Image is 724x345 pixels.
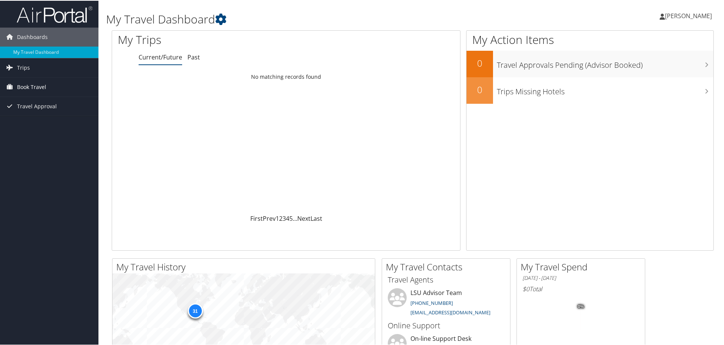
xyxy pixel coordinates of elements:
a: 5 [289,214,293,222]
h1: My Action Items [467,31,713,47]
a: 0Trips Missing Hotels [467,76,713,103]
li: LSU Advisor Team [384,287,508,318]
h2: My Travel History [116,260,375,273]
a: [PHONE_NUMBER] [410,299,453,306]
img: airportal-logo.png [17,5,92,23]
h1: My Trips [118,31,309,47]
a: 1 [276,214,279,222]
h2: My Travel Contacts [386,260,510,273]
a: [PERSON_NAME] [660,4,719,27]
a: Next [297,214,311,222]
a: 0Travel Approvals Pending (Advisor Booked) [467,50,713,76]
div: 31 [187,303,203,318]
span: Dashboards [17,27,48,46]
h6: Total [523,284,639,292]
h1: My Travel Dashboard [106,11,515,27]
h2: My Travel Spend [521,260,645,273]
a: [EMAIL_ADDRESS][DOMAIN_NAME] [410,308,490,315]
h3: Trips Missing Hotels [497,82,713,96]
a: Past [187,52,200,61]
a: Current/Future [139,52,182,61]
a: First [250,214,263,222]
h6: [DATE] - [DATE] [523,274,639,281]
td: No matching records found [112,69,460,83]
span: Travel Approval [17,96,57,115]
h2: 0 [467,56,493,69]
span: … [293,214,297,222]
span: Trips [17,58,30,76]
span: [PERSON_NAME] [665,11,712,19]
a: Last [311,214,322,222]
a: 4 [286,214,289,222]
tspan: 0% [578,304,584,308]
h3: Travel Agents [388,274,504,284]
span: Book Travel [17,77,46,96]
a: 2 [279,214,282,222]
h3: Travel Approvals Pending (Advisor Booked) [497,55,713,70]
h2: 0 [467,83,493,95]
h3: Online Support [388,320,504,330]
a: Prev [263,214,276,222]
a: 3 [282,214,286,222]
span: $0 [523,284,529,292]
